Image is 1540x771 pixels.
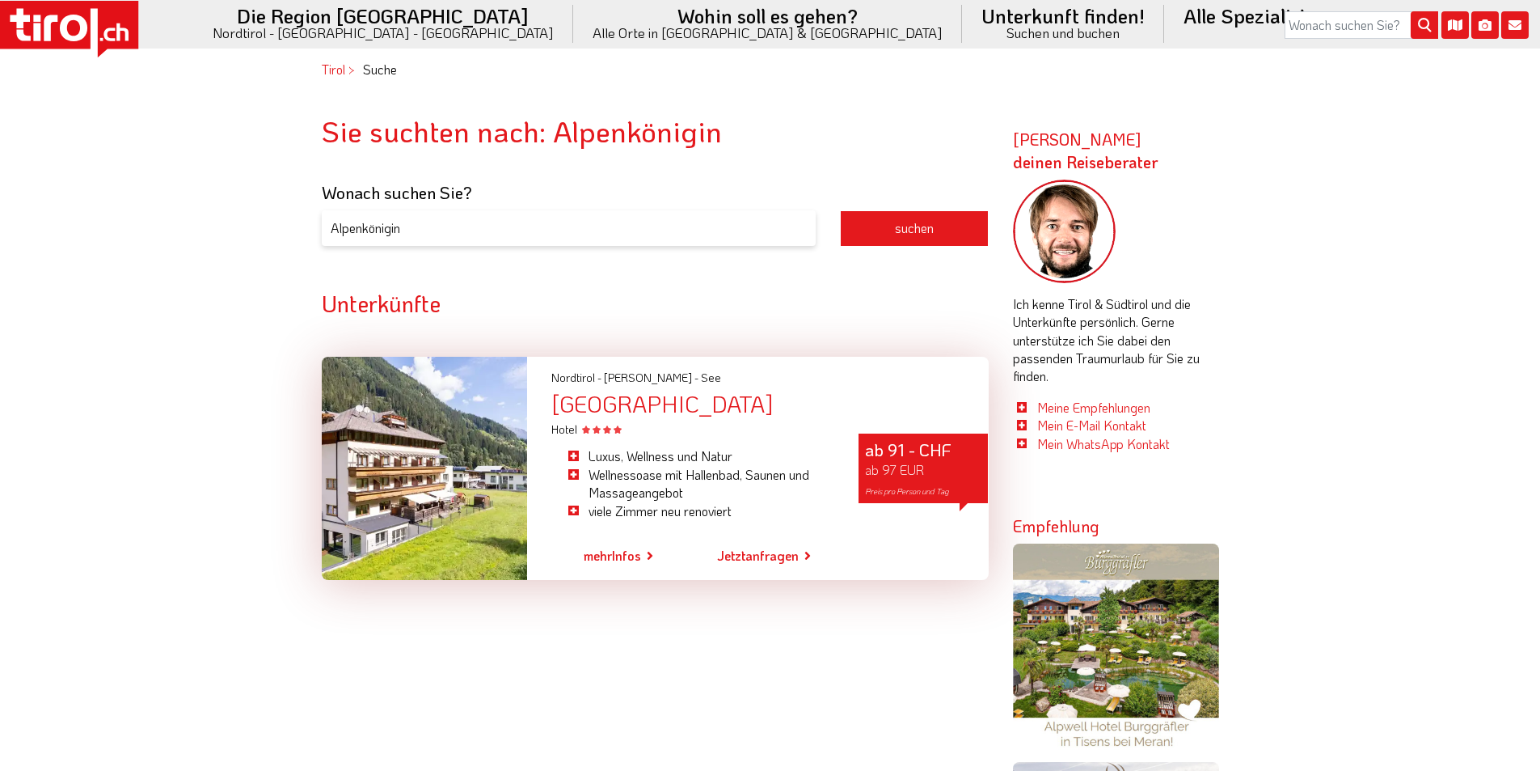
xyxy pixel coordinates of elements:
li: Luxus, Wellness und Natur [564,447,834,465]
h2: Unterkünfte [322,291,989,316]
span: See [701,370,721,385]
span: mehr [584,547,612,564]
span: [PERSON_NAME] - [604,370,698,385]
img: burggraefler.jpg [1013,544,1219,750]
a: Mein WhatsApp Kontakt [1037,435,1170,452]
strong: Empfehlung [1013,515,1099,536]
div: [GEOGRAPHIC_DATA] [551,392,988,415]
a: Meine Empfehlungen [1037,399,1150,416]
input: Wonach suchen Sie? [1285,11,1438,39]
div: Ich kenne Tirol & Südtirol und die Unterkünfte persönlich. Gerne unterstütze ich Sie dabei den pa... [1013,180,1219,453]
input: Suchbegriff eingeben [322,210,816,247]
span: ab 97 EUR [865,461,924,478]
em: Suche [363,61,397,78]
span: Hotel [551,422,622,437]
button: suchen [840,210,989,247]
a: mehrInfos [584,537,641,574]
small: Nordtirol - [GEOGRAPHIC_DATA] - [GEOGRAPHIC_DATA] [213,26,554,40]
h3: Wonach suchen Sie? [322,183,989,201]
span: Jetzt [717,547,745,564]
li: Wellnessoase mit Hallenbad, Saunen und Massageangebot [564,466,834,502]
span: Preis pro Person und Tag [865,486,949,497]
i: Karte öffnen [1441,11,1469,39]
a: Tirol [322,61,345,78]
a: Mein E-Mail Kontakt [1037,417,1146,434]
li: viele Zimmer neu renoviert [564,502,834,520]
small: Suchen und buchen [981,26,1145,40]
small: Alle Orte in [GEOGRAPHIC_DATA] & [GEOGRAPHIC_DATA] [593,26,943,40]
span: deinen Reiseberater [1013,151,1158,172]
h1: Sie suchten nach: Alpenkönigin [322,115,989,147]
div: ab 91 - CHF [859,434,988,502]
i: Fotogalerie [1471,11,1499,39]
i: Kontakt [1501,11,1529,39]
strong: [PERSON_NAME] [1013,129,1158,172]
span: Nordtirol - [551,370,601,385]
a: Jetztanfragen [717,537,799,574]
img: frag-markus.png [1013,180,1116,283]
